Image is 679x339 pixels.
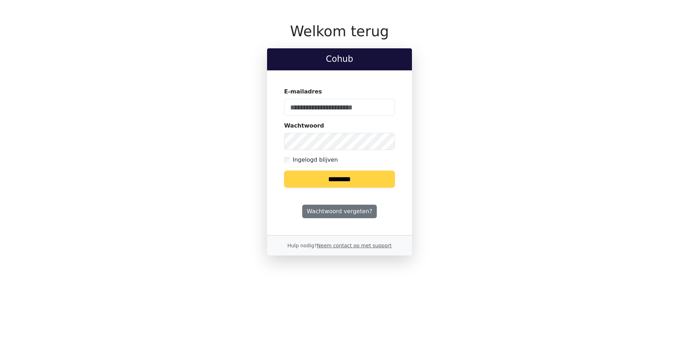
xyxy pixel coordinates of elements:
[302,205,377,218] a: Wachtwoord vergeten?
[293,156,338,164] label: Ingelogd blijven
[287,243,392,248] small: Hulp nodig?
[317,243,391,248] a: Neem contact op met support
[273,54,406,64] h2: Cohub
[284,122,324,130] label: Wachtwoord
[267,23,412,40] h1: Welkom terug
[284,87,322,96] label: E-mailadres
